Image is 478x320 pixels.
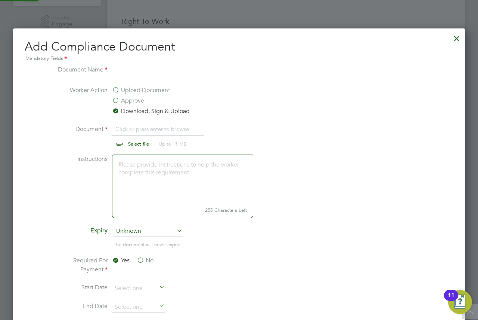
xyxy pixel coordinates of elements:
span: Unknown [114,226,183,237]
input: Select one [112,283,165,294]
div: 11 [448,295,454,305]
label: Instructions [52,155,108,217]
label: Document [52,125,108,146]
label: Yes [112,256,130,265]
span: Expiry [90,227,108,234]
label: Start Date [52,283,108,293]
div: Mandatory Fields [25,55,453,63]
input: Select one [112,302,165,313]
label: Required For Payment [52,256,108,274]
label: Approve [112,96,144,105]
h2: Add Compliance Document [25,39,453,63]
label: Worker Action [52,86,108,116]
label: Upload Document [112,86,170,95]
label: End Date [52,302,108,311]
small: 255 Characters Left [112,203,253,218]
label: Download, Sign & Upload [112,107,190,116]
button: Open Resource Center, 11 new notifications [448,290,472,314]
label: Document Name [52,65,108,77]
span: The document will never expire [114,241,180,248]
label: No [137,256,153,265]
